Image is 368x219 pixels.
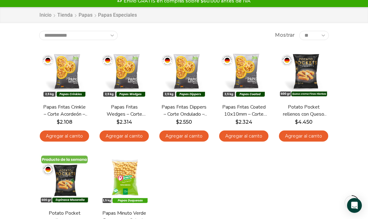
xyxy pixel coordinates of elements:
[159,130,209,142] a: Agregar al carrito: “Papas Fritas Dippers - Corte Ondulado - Caja 10 kg”
[279,130,328,142] a: Agregar al carrito: “Potato Pocket rellenos con Queso Crema y Finas Hierbas - Caja 8.4 kg”
[235,119,252,125] bdi: 2.324
[275,32,295,39] span: Mostrar
[57,12,73,19] a: Tienda
[295,119,313,125] bdi: 4.450
[176,119,179,125] span: $
[39,12,137,19] nav: Breadcrumb
[219,130,268,142] a: Agregar al carrito: “Papas Fritas Coated 10x10mm - Corte Bastón - Caja 10 kg”
[221,104,267,118] a: Papas Fritas Coated 10x10mm – Corte Bastón – Caja 10 kg
[347,198,362,213] div: Open Intercom Messenger
[42,104,87,118] a: Papas Fritas Crinkle – Corte Acordeón – Caja 10 kg
[100,130,149,142] a: Agregar al carrito: “Papas Fritas Wedges – Corte Gajo - Caja 10 kg”
[40,130,89,142] a: Agregar al carrito: “Papas Fritas Crinkle - Corte Acordeón - Caja 10 kg”
[281,104,326,118] a: Potato Pocket rellenos con Queso Crema y Finas Hierbas – Caja 8.4 kg
[117,119,132,125] bdi: 2.314
[295,119,298,125] span: $
[39,12,52,19] a: Inicio
[176,119,192,125] bdi: 2.550
[117,119,120,125] span: $
[57,119,72,125] bdi: 2.108
[98,12,137,18] h1: Papas Especiales
[101,104,147,118] a: Papas Fritas Wedges – Corte Gajo – Caja 10 kg
[161,104,207,118] a: Papas Fritas Dippers – Corte Ondulado – Caja 10 kg
[78,12,93,19] a: Papas
[39,31,118,40] select: Pedido de la tienda
[57,119,60,125] span: $
[235,119,239,125] span: $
